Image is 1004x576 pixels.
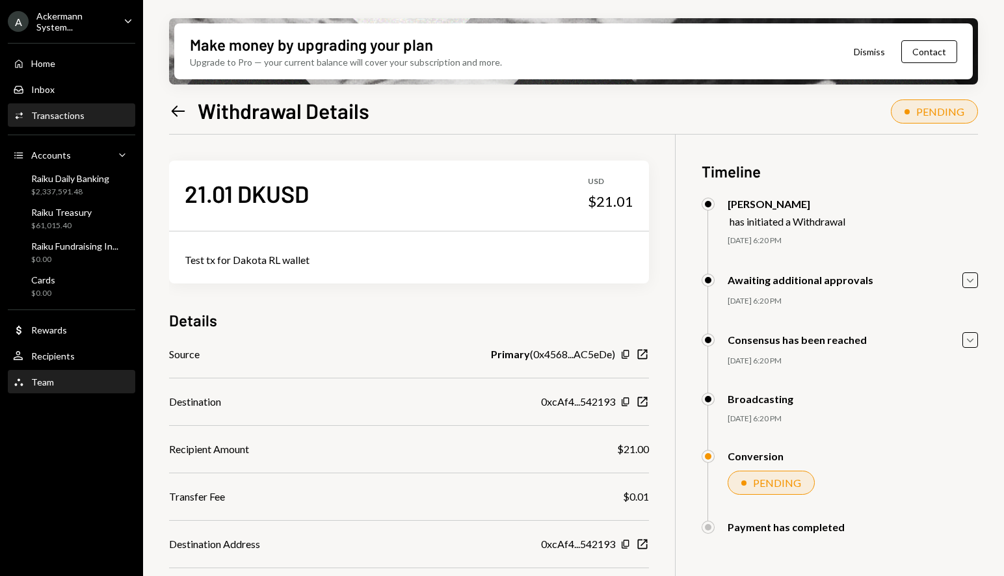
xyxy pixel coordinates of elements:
[31,241,118,252] div: Raiku Fundraising In...
[185,179,309,208] div: 21.01 DKUSD
[541,394,615,410] div: 0xcAf4...542193
[190,34,433,55] div: Make money by upgrading your plan
[31,84,55,95] div: Inbox
[31,187,109,198] div: $2,337,591.48
[31,254,118,265] div: $0.00
[728,413,978,425] div: [DATE] 6:20 PM
[31,288,55,299] div: $0.00
[169,536,260,552] div: Destination Address
[8,370,135,393] a: Team
[728,235,978,246] div: [DATE] 6:20 PM
[36,10,113,33] div: Ackermann System...
[169,489,225,504] div: Transfer Fee
[728,274,873,286] div: Awaiting additional approvals
[8,169,135,200] a: Raiku Daily Banking$2,337,591.48
[8,237,135,268] a: Raiku Fundraising In...$0.00
[623,489,649,504] div: $0.01
[588,192,633,211] div: $21.01
[169,309,217,331] h3: Details
[169,394,221,410] div: Destination
[8,344,135,367] a: Recipients
[8,203,135,234] a: Raiku Treasury$61,015.40
[617,441,649,457] div: $21.00
[728,356,978,367] div: [DATE] 6:20 PM
[31,173,109,184] div: Raiku Daily Banking
[169,441,249,457] div: Recipient Amount
[8,11,29,32] div: A
[728,521,845,533] div: Payment has completed
[728,334,867,346] div: Consensus has been reached
[588,176,633,187] div: USD
[31,58,55,69] div: Home
[31,324,67,335] div: Rewards
[491,347,530,362] b: Primary
[8,318,135,341] a: Rewards
[901,40,957,63] button: Contact
[8,270,135,302] a: Cards$0.00
[31,110,85,121] div: Transactions
[31,274,55,285] div: Cards
[169,347,200,362] div: Source
[190,55,502,69] div: Upgrade to Pro — your current balance will cover your subscription and more.
[31,150,71,161] div: Accounts
[198,98,369,124] h1: Withdrawal Details
[728,450,784,462] div: Conversion
[185,252,633,268] div: Test tx for Dakota RL wallet
[728,296,978,307] div: [DATE] 6:20 PM
[31,376,54,387] div: Team
[838,36,901,67] button: Dismiss
[8,103,135,127] a: Transactions
[8,77,135,101] a: Inbox
[916,105,964,118] div: PENDING
[31,220,92,231] div: $61,015.40
[730,215,845,228] div: has initiated a Withdrawal
[8,143,135,166] a: Accounts
[31,207,92,218] div: Raiku Treasury
[491,347,615,362] div: ( 0x4568...AC5eDe )
[728,393,793,405] div: Broadcasting
[541,536,615,552] div: 0xcAf4...542193
[753,477,801,489] div: PENDING
[8,51,135,75] a: Home
[728,198,845,210] div: [PERSON_NAME]
[702,161,978,182] h3: Timeline
[31,350,75,361] div: Recipients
